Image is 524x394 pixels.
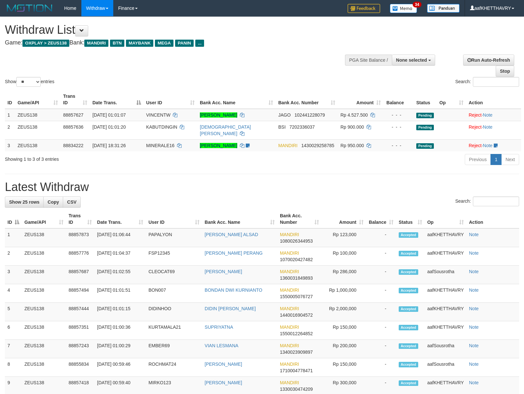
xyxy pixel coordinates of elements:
td: 1 [5,109,15,121]
td: 1 [5,228,22,247]
td: Rp 100,000 [322,247,366,266]
td: - [366,266,396,284]
th: ID [5,90,15,109]
th: Amount: activate to sort column ascending [322,210,366,228]
td: BON007 [146,284,202,303]
img: MOTION_logo.png [5,3,54,13]
td: aafKHETTHAVRY [425,303,466,321]
a: Next [501,154,519,165]
span: [DATE] 18:31:26 [92,143,126,148]
td: 88857243 [66,340,95,358]
td: [DATE] 01:01:51 [94,284,146,303]
label: Search: [455,77,519,87]
span: MANDIRI [280,343,299,348]
span: Copy 1550005076727 to clipboard [280,294,313,299]
td: ZEUS138 [22,247,66,266]
td: Rp 200,000 [322,340,366,358]
td: Rp 286,000 [322,266,366,284]
th: Bank Acc. Number: activate to sort column ascending [277,210,322,228]
td: 88857351 [66,321,95,340]
span: Copy [48,199,59,205]
a: Note [469,362,479,367]
td: 2 [5,121,15,139]
td: 3 [5,139,15,151]
td: ZEUS138 [22,284,66,303]
td: ZEUS138 [22,228,66,247]
span: Show 25 rows [9,199,39,205]
a: Note [469,269,479,274]
td: [DATE] 01:00:29 [94,340,146,358]
a: Reject [469,112,482,118]
span: ... [195,40,204,47]
td: CLEOCAT69 [146,266,202,284]
span: Accepted [399,343,418,349]
span: 34 [413,2,421,7]
a: Previous [465,154,491,165]
td: [DATE] 01:04:37 [94,247,146,266]
span: [DATE] 01:01:07 [92,112,126,118]
th: Op: activate to sort column ascending [437,90,466,109]
span: MANDIRI [280,324,299,330]
td: 88857444 [66,303,95,321]
td: 88855834 [66,358,95,377]
span: Copy 1330030474209 to clipboard [280,387,313,392]
span: MANDIRI [280,287,299,293]
td: · [466,139,521,151]
td: [DATE] 00:59:46 [94,358,146,377]
span: Pending [416,143,434,149]
a: Note [483,124,493,130]
span: Copy 1710004778471 to clipboard [280,368,313,373]
span: 88834222 [63,143,83,148]
span: MANDIRI [84,40,108,47]
span: 88857627 [63,112,83,118]
td: ZEUS138 [15,109,61,121]
th: Action [466,90,521,109]
span: MANDIRI [280,250,299,256]
a: DIDIN [PERSON_NAME] [205,306,256,311]
a: Copy [43,197,63,208]
span: Accepted [399,325,418,330]
td: Rp 2,000,000 [322,303,366,321]
span: Pending [416,113,434,118]
span: Rp 4.527.500 [340,112,368,118]
span: Rp 900.000 [340,124,364,130]
td: 8 [5,358,22,377]
td: - [366,247,396,266]
td: ZEUS138 [22,321,66,340]
a: BONDAN DWI KURNIANTO [205,287,262,293]
td: aafSousrotha [425,340,466,358]
img: panduan.png [427,4,460,13]
span: MINERALE16 [146,143,174,148]
td: - [366,303,396,321]
td: Rp 150,000 [322,321,366,340]
a: [PERSON_NAME] PERANG [205,250,263,256]
span: Accepted [399,251,418,256]
td: - [366,321,396,340]
span: MANDIRI [280,362,299,367]
td: 88857494 [66,284,95,303]
th: User ID: activate to sort column ascending [144,90,197,109]
a: Note [469,343,479,348]
label: Show entries [5,77,54,87]
span: BSI [278,124,286,130]
span: VINCENTW [146,112,171,118]
td: [DATE] 01:06:44 [94,228,146,247]
th: Bank Acc. Name: activate to sort column ascending [202,210,277,228]
td: 88857687 [66,266,95,284]
a: [PERSON_NAME] ALSAD [205,232,258,237]
th: Balance [383,90,414,109]
a: [PERSON_NAME] [200,112,237,118]
td: aafSousrotha [425,266,466,284]
div: - - - [386,124,411,130]
th: Game/API: activate to sort column ascending [15,90,61,109]
a: Run Auto-Refresh [463,55,514,66]
span: MEGA [155,40,173,47]
span: Accepted [399,269,418,275]
div: Showing 1 to 3 of 3 entries [5,153,214,162]
a: Note [469,324,479,330]
a: Note [483,143,493,148]
a: [PERSON_NAME] [205,380,242,385]
span: CSV [67,199,76,205]
td: EMBER69 [146,340,202,358]
a: [PERSON_NAME] [205,269,242,274]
